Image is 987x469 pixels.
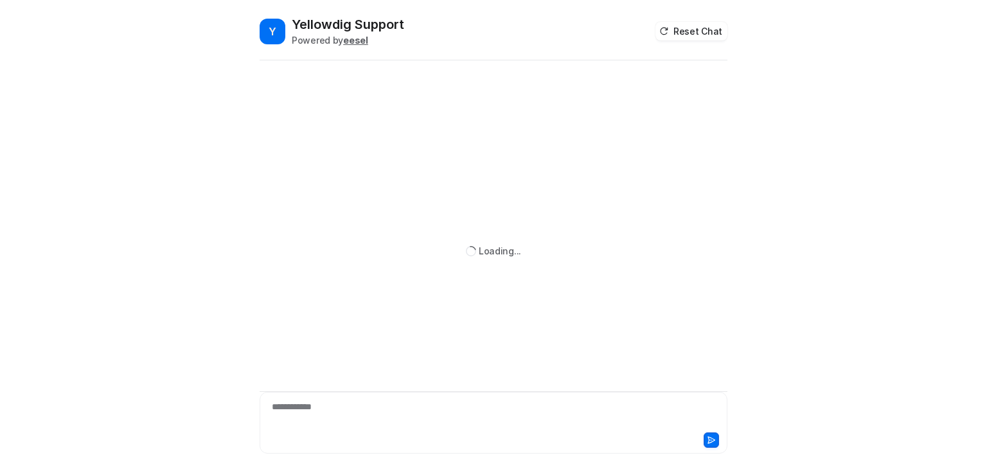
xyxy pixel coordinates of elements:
[655,22,727,40] button: Reset Chat
[260,19,285,44] span: Y
[292,33,404,47] div: Powered by
[292,15,404,33] h2: Yellowdig Support
[479,244,521,258] div: Loading...
[343,35,368,46] b: eesel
